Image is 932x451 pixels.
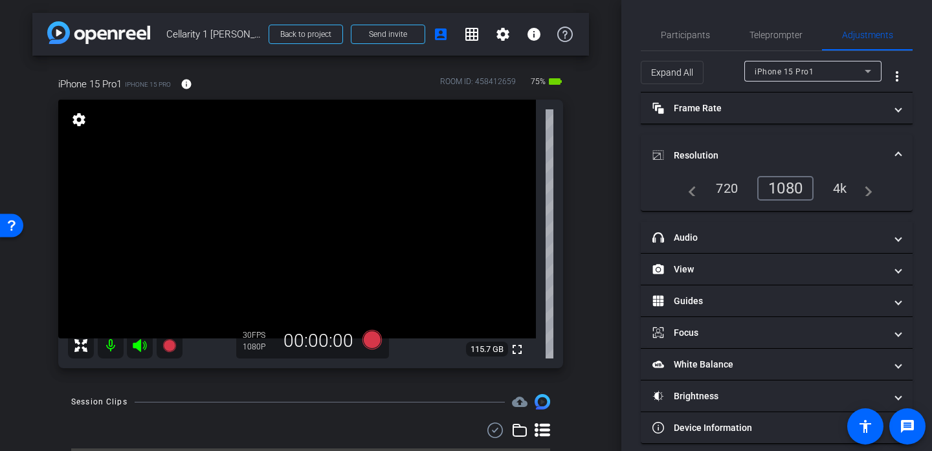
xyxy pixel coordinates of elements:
span: iPhone 15 Pro1 [755,67,814,76]
button: Expand All [641,61,704,84]
img: Session clips [535,394,550,410]
mat-icon: battery_std [548,74,563,89]
mat-icon: settings [495,27,511,42]
div: 1080 [757,176,814,201]
div: ROOM ID: 458412659 [440,76,516,94]
mat-icon: info [181,78,192,90]
span: iPhone 15 Pro [125,80,171,89]
mat-icon: navigate_before [681,181,696,196]
mat-expansion-panel-header: Frame Rate [641,93,913,124]
mat-icon: fullscreen [509,342,525,357]
mat-expansion-panel-header: White Balance [641,349,913,380]
div: 00:00:00 [275,330,362,352]
mat-expansion-panel-header: Audio [641,222,913,253]
mat-panel-title: Device Information [652,421,885,435]
button: More Options for Adjustments Panel [882,61,913,92]
img: app-logo [47,21,150,44]
div: Resolution [641,176,913,211]
mat-icon: message [900,419,915,434]
mat-expansion-panel-header: Guides [641,285,913,316]
mat-expansion-panel-header: Device Information [641,412,913,443]
div: 4k [823,177,857,199]
mat-icon: grid_on [464,27,480,42]
mat-panel-title: Brightness [652,390,885,403]
mat-expansion-panel-header: Brightness [641,380,913,412]
mat-icon: account_box [433,27,449,42]
mat-expansion-panel-header: View [641,254,913,285]
span: 115.7 GB [466,342,508,357]
mat-panel-title: Focus [652,326,885,340]
mat-icon: accessibility [858,419,873,434]
span: FPS [252,331,265,340]
div: 30 [243,330,275,340]
span: Adjustments [842,30,893,39]
button: Back to project [269,25,343,44]
mat-panel-title: View [652,263,885,276]
span: Expand All [651,60,693,85]
div: 1080P [243,342,275,352]
mat-expansion-panel-header: Focus [641,317,913,348]
button: Send invite [351,25,425,44]
mat-icon: navigate_next [857,181,872,196]
mat-panel-title: Frame Rate [652,102,885,115]
span: Participants [661,30,710,39]
span: Send invite [369,29,407,39]
span: Cellarity 1 [PERSON_NAME] [166,21,261,47]
div: Session Clips [71,395,128,408]
span: iPhone 15 Pro1 [58,77,122,91]
mat-panel-title: Guides [652,294,885,308]
mat-icon: settings [70,112,88,127]
mat-expansion-panel-header: Resolution [641,135,913,176]
span: 75% [529,71,548,92]
span: Destinations for your clips [512,394,527,410]
mat-icon: more_vert [889,69,905,84]
mat-icon: cloud_upload [512,394,527,410]
mat-icon: info [526,27,542,42]
mat-panel-title: Resolution [652,149,885,162]
span: Teleprompter [749,30,803,39]
div: 720 [706,177,748,199]
mat-panel-title: White Balance [652,358,885,371]
span: Back to project [280,30,331,39]
mat-panel-title: Audio [652,231,885,245]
